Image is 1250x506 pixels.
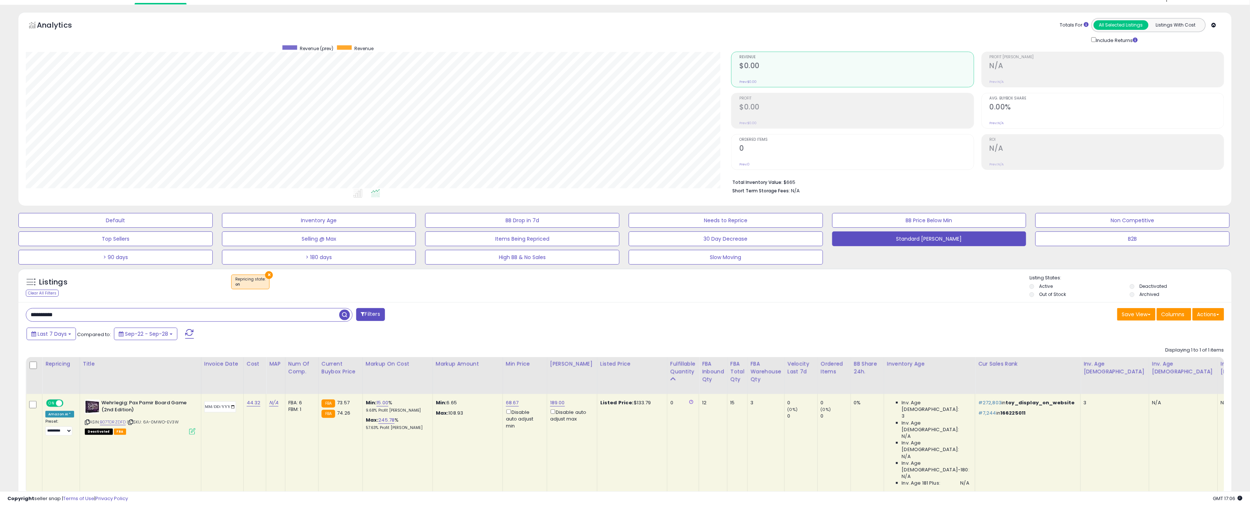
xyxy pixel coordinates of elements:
p: 9.68% Profit [PERSON_NAME] [366,408,427,413]
button: Non Competitive [1035,213,1230,228]
div: Min Price [506,360,544,368]
div: Title [83,360,198,368]
div: Cur Sales Rank [978,360,1077,368]
li: $665 [732,177,1219,186]
span: Profit [739,97,973,101]
span: Profit [PERSON_NAME] [990,55,1224,59]
h5: Analytics [37,20,86,32]
button: Needs to Reprice [629,213,823,228]
a: 15.00 [376,399,388,406]
div: 0 [821,399,851,406]
span: 73.57 [337,399,350,406]
div: Inv. Age [DEMOGRAPHIC_DATA] [1152,360,1215,376]
span: N/A [902,473,911,480]
h2: 0.00% [990,103,1224,113]
div: [PERSON_NAME] [550,360,594,368]
h2: $0.00 [739,103,973,113]
span: All listings that are unavailable for purchase on Amazon for any reason other than out-of-stock [85,429,113,435]
small: FBA [322,399,335,408]
div: Ordered Items [821,360,848,376]
button: Items Being Repriced [425,231,619,246]
span: Ordered Items [739,138,973,142]
button: × [265,271,273,279]
button: 30 Day Decrease [629,231,823,246]
div: % [366,399,427,413]
div: FBA inbound Qty [702,360,724,383]
div: Num of Comp. [288,360,315,376]
div: $133.79 [600,399,662,406]
p: 57.63% Profit [PERSON_NAME] [366,425,427,430]
div: 12 [702,399,722,406]
div: FBA Total Qty [730,360,744,383]
p: Listing States: [1029,275,1231,282]
div: Totals For [1060,22,1089,29]
button: Last 7 Days [27,328,76,340]
span: OFF [62,400,74,406]
button: Sep-22 - Sep-28 [114,328,177,340]
div: BB Share 24h. [854,360,881,376]
button: > 180 days [222,250,416,265]
span: Revenue [739,55,973,59]
a: N/A [269,399,278,406]
span: Sep-22 - Sep-28 [125,330,168,338]
span: FBA [114,429,126,435]
div: 15 [730,399,742,406]
small: Prev: N/A [990,162,1004,167]
span: Last 7 Days [38,330,67,338]
div: Disable auto adjust max [550,408,591,422]
div: Invoice Date [204,360,240,368]
div: FBM: 1 [288,406,313,413]
span: 166225011 [1000,409,1025,416]
small: Prev: $0.00 [739,121,757,125]
h2: 0 [739,144,973,154]
div: Listed Price [600,360,664,368]
div: FBA Warehouse Qty [751,360,781,383]
span: N/A [902,453,911,460]
div: Inventory Age [887,360,972,368]
span: Columns [1162,311,1185,318]
span: Inv. Age 181 Plus: [902,480,941,486]
label: Deactivated [1139,283,1167,289]
span: 74.26 [337,409,350,416]
div: Displaying 1 to 1 of 1 items [1166,347,1224,354]
div: Preset: [45,419,74,436]
span: ROI [990,138,1224,142]
button: Save View [1117,308,1156,321]
button: High BB & No Sales [425,250,619,265]
small: FBA [322,410,335,418]
a: Privacy Policy [96,495,128,502]
b: Wehrlegig: Pax Pamir Board Game (2nd Edition) [101,399,191,415]
label: Active [1039,283,1053,289]
div: 0% [854,399,878,406]
div: 0 [788,413,817,419]
small: Prev: $0.00 [739,80,757,84]
div: Markup Amount [436,360,500,368]
span: Revenue [354,45,374,52]
div: 0 [821,413,851,419]
div: Current Buybox Price [322,360,360,376]
img: 51ZSVALZn0L._SL40_.jpg [85,399,100,414]
strong: Copyright [7,495,34,502]
div: Inv. Age [DEMOGRAPHIC_DATA] [1084,360,1146,376]
span: Revenue (prev) [300,45,333,52]
th: The percentage added to the cost of goods (COGS) that forms the calculator for Min & Max prices. [362,357,433,394]
button: Listings With Cost [1148,20,1203,30]
span: #7,244 [978,409,996,416]
a: 68.67 [506,399,519,406]
small: Prev: N/A [990,80,1004,84]
div: Amazon AI * [45,411,74,418]
div: ASIN: [85,399,195,434]
strong: Max: [436,409,449,416]
button: B2B [1035,231,1230,246]
button: BB Drop in 7d [425,213,619,228]
span: Repricing state : [235,276,265,287]
div: Markup on Cost [366,360,430,368]
div: % [366,417,427,430]
b: Max: [366,416,379,423]
a: 245.78 [378,416,395,424]
label: Out of Stock [1039,291,1066,297]
a: Terms of Use [63,495,94,502]
small: (0%) [788,406,798,412]
span: #272,803 [978,399,1001,406]
span: Inv. Age [DEMOGRAPHIC_DATA]: [902,399,969,413]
